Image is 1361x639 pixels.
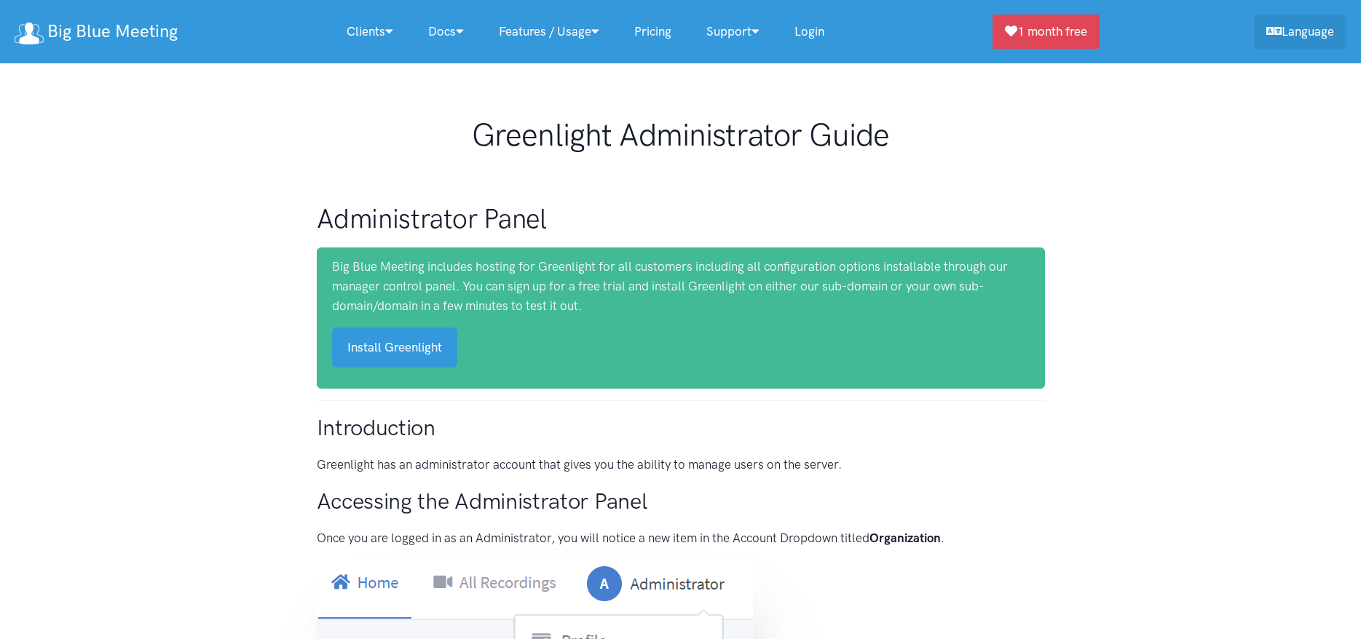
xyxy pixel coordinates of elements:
[15,23,44,44] img: logo
[617,16,689,47] a: Pricing
[317,528,1045,548] p: Once you are logged in as an Administrator, you will notice a new item in the Account Dropdown ti...
[993,15,1100,49] a: 1 month free
[317,116,1045,154] h1: Greenlight Administrator Guide
[329,16,411,47] a: Clients
[317,413,1045,443] h2: Introduction
[332,257,1030,317] p: Big Blue Meeting includes hosting for Greenlight for all customers including all configuration op...
[481,16,617,47] a: Features / Usage
[689,16,777,47] a: Support
[317,201,1045,236] h1: Administrator Panel
[317,455,1045,475] p: Greenlight has an administrator account that gives you the ability to manage users on the server.
[777,16,842,47] a: Login
[411,16,481,47] a: Docs
[1254,15,1346,49] a: Language
[317,486,1045,517] h2: Accessing the Administrator Panel
[869,531,941,545] strong: Organization
[332,328,457,368] a: Install Greenlight
[15,16,178,47] a: Big Blue Meeting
